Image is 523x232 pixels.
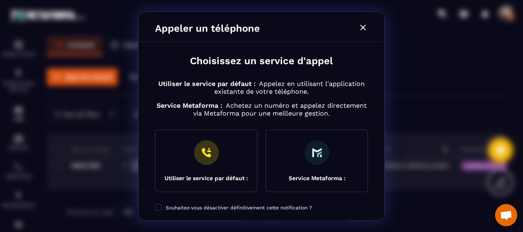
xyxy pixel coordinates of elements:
[164,175,248,181] div: Utiliser le service par défaut :
[214,80,365,95] span: Appelez en utilisant l'application existante de votre téléphone.
[495,204,517,226] div: Ouvrir le chat
[289,175,345,181] div: Service Metaforma :
[193,102,367,117] span: Achetez un numéro et appelez directement via Metaforma pour une meilleure gestion.
[155,54,368,67] h2: Choisissez un service d'appel
[194,140,219,165] img: Phone icon
[157,102,222,109] span: Service Metaforma :
[166,205,312,211] span: Souhaitez-vous désactiver définitivement cette notification ?
[158,80,256,88] span: Utiliser le service par défaut :
[155,23,260,34] h4: Appeler un téléphone
[312,148,322,158] img: Metaforma icon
